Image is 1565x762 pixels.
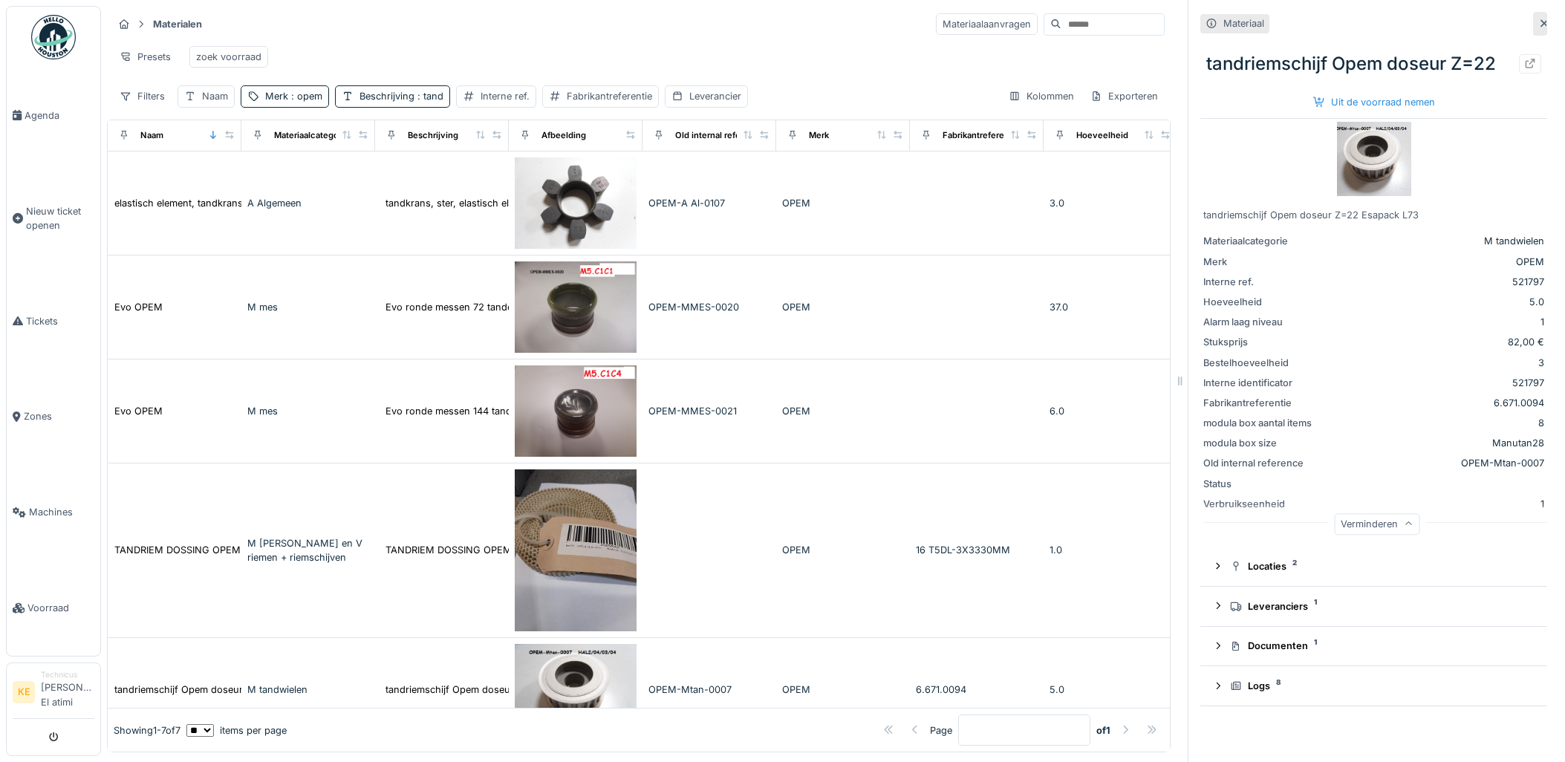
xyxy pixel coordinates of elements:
[1321,255,1544,269] div: OPEM
[385,543,609,557] div: TANDRIEM DOSSING OPEM 16 T5DL-3X3330MM
[1230,559,1529,573] div: Locaties
[114,404,163,418] div: Evo OPEM
[1203,456,1315,470] div: Old internal reference
[1321,356,1544,370] div: 3
[7,163,100,273] a: Nieuw ticket openen
[1050,543,1171,557] div: 1.0
[26,204,94,232] span: Nieuw ticket openen
[27,601,94,615] span: Voorraad
[25,108,94,123] span: Agenda
[247,404,369,418] div: M mes
[1492,436,1544,450] div: Manutan28
[385,300,601,314] div: Evo ronde messen 72 tanden Van OPEM OPEM
[782,543,904,557] div: OPEM
[13,681,35,703] li: KE
[1223,16,1264,30] div: Materiaal
[1096,723,1110,737] strong: of 1
[515,469,637,632] img: TANDRIEM DOSSING OPEM 16 T5DL-3X3330MM
[782,683,904,697] div: OPEM
[1002,85,1081,107] div: Kolommen
[202,89,228,103] div: Naam
[1203,315,1315,329] div: Alarm laag niveau
[1206,593,1541,620] summary: Leveranciers1
[1230,599,1529,613] div: Leveranciers
[1203,416,1315,430] div: modula box aantal items
[515,365,637,457] img: Evo OPEM
[916,683,1038,697] div: 6.671.0094
[113,85,172,107] div: Filters
[541,129,586,142] div: Afbeelding
[1203,356,1315,370] div: Bestelhoeveelheid
[114,683,270,697] div: tandriemschijf Opem doseur Z=22
[196,50,261,64] div: zoek voorraad
[1461,456,1544,470] div: OPEM-Mtan-0007
[1203,295,1315,309] div: Hoeveelheid
[1203,335,1315,349] div: Stuksprijs
[782,300,904,314] div: OPEM
[29,505,94,519] span: Machines
[31,15,76,59] img: Badge_color-CXgf-gQk.svg
[515,644,637,735] img: tandriemschijf Opem doseur Z=22
[648,404,770,418] div: OPEM-MMES-0021
[274,129,349,142] div: Materiaalcategorie
[1321,275,1544,289] div: 521797
[1203,275,1315,289] div: Interne ref.
[1050,683,1171,697] div: 5.0
[1203,477,1315,491] div: Status
[782,404,904,418] div: OPEM
[7,369,100,465] a: Zones
[1540,497,1544,511] div: 1
[186,723,287,737] div: items per page
[1084,85,1165,107] div: Exporteren
[26,314,94,328] span: Tickets
[1206,633,1541,660] summary: Documenten1
[1334,513,1419,535] div: Verminderen
[1321,376,1544,390] div: 521797
[1321,396,1544,410] div: 6.671.0094
[247,300,369,314] div: M mes
[7,464,100,560] a: Machines
[114,543,338,557] div: TANDRIEM DOSSING OPEM 16 T5DL-3X3330MM
[114,723,180,737] div: Showing 1 - 7 of 7
[1206,553,1541,580] summary: Locaties2
[1230,639,1529,653] div: Documenten
[648,683,770,697] div: OPEM-Mtan-0007
[408,129,458,142] div: Beschrijving
[114,196,314,210] div: elastisch element, tandkrans voor koppeling
[1050,404,1171,418] div: 6.0
[1203,497,1315,511] div: Verbruikseenheid
[1538,416,1544,430] div: 8
[1307,92,1441,112] div: Uit de voorraad nemen
[41,669,94,680] div: Technicus
[385,404,605,418] div: Evo ronde messen 144 tanden Van OPEM OPEM
[1050,196,1171,210] div: 3.0
[1321,295,1544,309] div: 5.0
[247,196,369,210] div: A Algemeen
[515,261,637,353] img: Evo OPEM
[943,129,1020,142] div: Fabrikantreferentie
[359,89,443,103] div: Beschrijving
[385,683,601,697] div: tandriemschijf Opem doseur Z=22 Esapack L73
[1203,234,1315,248] div: Materiaalcategorie
[936,13,1038,35] div: Materiaalaanvragen
[247,536,369,564] div: M [PERSON_NAME] en V riemen + riemschijven
[515,157,637,249] img: elastisch element, tandkrans voor koppeling
[113,46,178,68] div: Presets
[7,560,100,656] a: Voorraad
[1076,129,1128,142] div: Hoeveelheid
[1203,208,1544,222] div: tandriemschijf Opem doseur Z=22 Esapack L73
[809,129,829,142] div: Merk
[1337,122,1411,196] img: tandriemschijf Opem doseur Z=22
[147,17,208,31] strong: Materialen
[1203,396,1315,410] div: Fabrikantreferentie
[930,723,952,737] div: Page
[414,91,443,102] span: : tand
[1203,376,1315,390] div: Interne identificator
[1321,234,1544,248] div: M tandwielen
[648,300,770,314] div: OPEM-MMES-0020
[247,683,369,697] div: M tandwielen
[1203,255,1315,269] div: Merk
[385,196,608,210] div: tandkrans, ster, elastisch element voor koppeling
[288,91,322,102] span: : opem
[24,409,94,423] span: Zones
